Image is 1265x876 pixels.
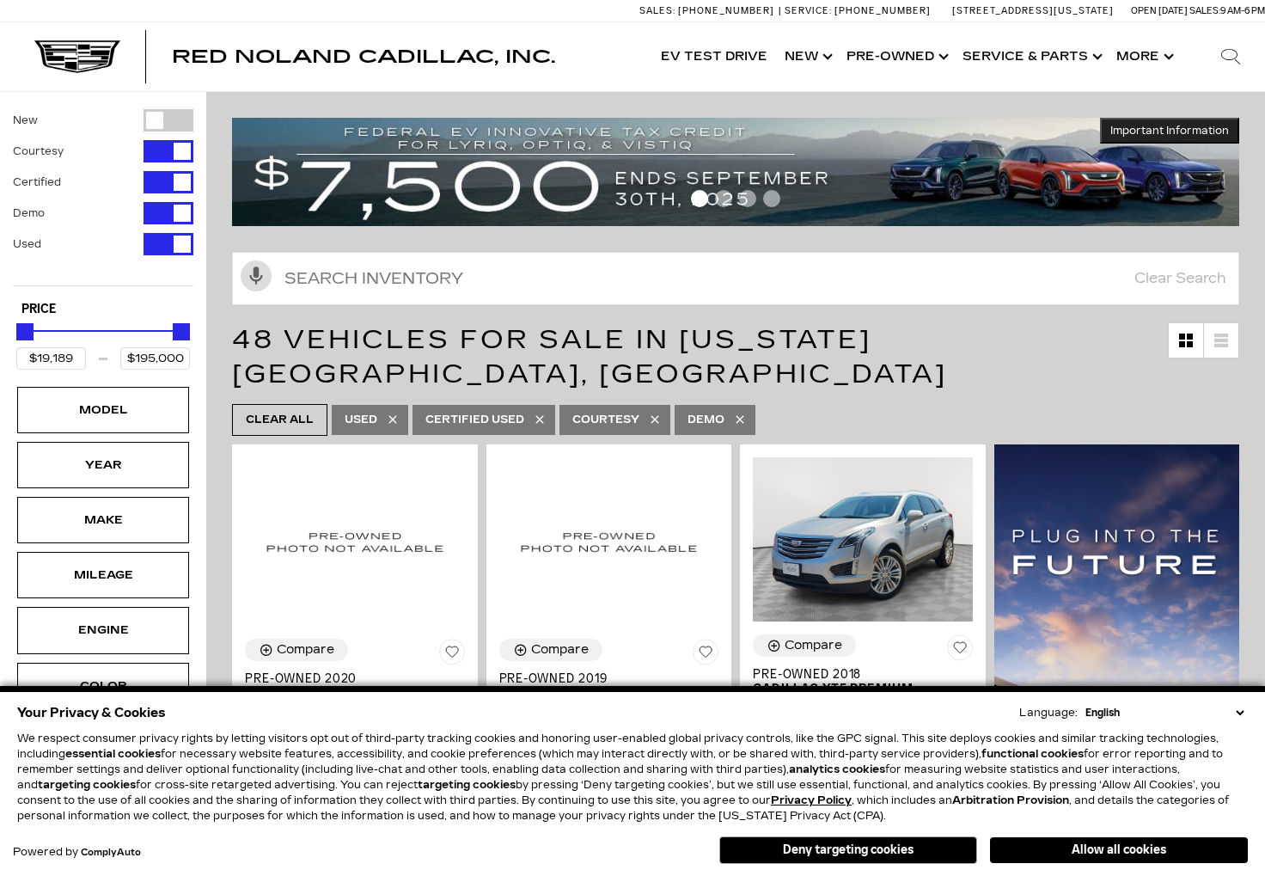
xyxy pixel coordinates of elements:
button: Save Vehicle [947,634,973,667]
label: Courtesy [13,143,64,160]
div: Filter by Vehicle Type [13,109,193,285]
img: Cadillac Dark Logo with Cadillac White Text [34,40,120,73]
span: Sales: [1189,5,1220,16]
div: Compare [277,642,334,658]
label: Used [13,236,41,253]
a: Pre-Owned 2019Cadillac XT4 AWD Sport [499,671,719,701]
span: Service: [785,5,832,16]
span: Important Information [1110,124,1229,138]
a: Privacy Policy [771,794,852,806]
span: Sales: [639,5,675,16]
span: [PHONE_NUMBER] [834,5,931,16]
input: Search Inventory [232,252,1239,305]
a: Pre-Owned 2020Cadillac XT4 Premium Luxury [245,671,465,715]
div: ModelModel [17,387,189,433]
h5: Price [21,302,185,317]
a: Red Noland Cadillac, Inc. [172,48,555,65]
div: MakeMake [17,497,189,543]
a: [STREET_ADDRESS][US_STATE] [952,5,1114,16]
div: Compare [531,642,589,658]
span: 9 AM-6 PM [1220,5,1265,16]
strong: Arbitration Provision [952,794,1069,806]
button: Compare Vehicle [753,634,856,657]
strong: essential cookies [65,748,161,760]
input: Maximum [120,347,190,370]
div: Powered by [13,847,141,858]
div: Year [60,456,146,475]
a: Sales: [PHONE_NUMBER] [639,6,779,15]
div: Model [60,401,146,420]
div: Make [60,511,146,530]
a: Pre-Owned [838,22,954,91]
span: Pre-Owned 2018 [753,667,960,682]
label: Demo [13,205,45,222]
span: Red Noland Cadillac, Inc. [172,46,555,67]
div: MileageMileage [17,552,189,598]
a: Service: [PHONE_NUMBER] [779,6,935,15]
strong: analytics cookies [789,763,885,775]
a: New [776,22,838,91]
button: Save Vehicle [439,639,465,671]
label: Certified [13,174,61,191]
img: 2018 Cadillac XT5 Premium Luxury AWD [753,457,973,622]
button: Important Information [1100,118,1239,144]
img: 2020 Cadillac XT4 Premium Luxury [245,457,465,627]
div: Minimum Price [16,323,34,340]
a: Pre-Owned 2018Cadillac XT5 Premium Luxury AWD [753,667,973,711]
svg: Click to toggle on voice search [241,260,272,291]
button: Deny targeting cookies [719,836,977,864]
a: EV Test Drive [652,22,776,91]
span: Go to slide 4 [763,190,780,207]
button: Compare Vehicle [499,639,602,661]
span: Open [DATE] [1131,5,1188,16]
div: Color [60,677,146,695]
strong: functional cookies [981,748,1084,760]
div: Mileage [60,566,146,585]
span: [PHONE_NUMBER] [678,5,774,16]
span: Demo [687,409,724,431]
span: Used [345,409,377,431]
span: Go to slide 2 [715,190,732,207]
span: Your Privacy & Cookies [17,701,166,725]
strong: targeting cookies [418,779,516,791]
span: Cadillac XT5 Premium Luxury AWD [753,682,960,711]
button: Save Vehicle [693,639,718,671]
button: Allow all cookies [990,837,1248,863]
span: Clear All [246,409,314,431]
a: ComplyAuto [81,848,141,858]
div: Engine [60,621,146,640]
img: 2019 Cadillac XT4 AWD Sport [499,457,719,627]
p: We respect consumer privacy rights by letting visitors opt out of third-party tracking cookies an... [17,731,1248,824]
span: Pre-Owned 2019 [499,671,706,686]
label: New [13,112,38,129]
select: Language Select [1081,705,1248,720]
div: Maximum Price [173,323,190,340]
span: Pre-Owned 2020 [245,671,452,686]
div: Language: [1019,708,1078,718]
span: Certified Used [425,409,524,431]
img: vrp-tax-ending-august-version [232,118,1239,226]
button: More [1108,22,1179,91]
div: Price [16,317,190,370]
button: Compare Vehicle [245,639,348,661]
div: EngineEngine [17,607,189,653]
strong: targeting cookies [38,779,136,791]
input: Minimum [16,347,86,370]
span: Go to slide 3 [739,190,756,207]
span: Courtesy [572,409,639,431]
div: ColorColor [17,663,189,709]
span: 48 Vehicles for Sale in [US_STATE][GEOGRAPHIC_DATA], [GEOGRAPHIC_DATA] [232,324,947,389]
span: Go to slide 1 [691,190,708,207]
a: Service & Parts [954,22,1108,91]
div: YearYear [17,442,189,488]
div: Compare [785,638,842,653]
